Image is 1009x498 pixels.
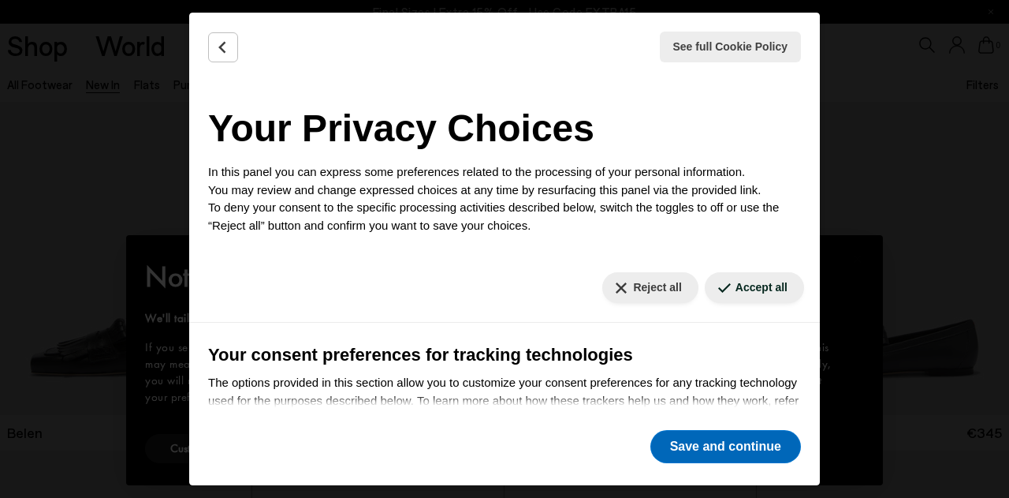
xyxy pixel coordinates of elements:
h3: Your consent preferences for tracking technologies [208,342,801,368]
button: Back [208,32,238,62]
button: Accept all [705,272,804,303]
p: In this panel you can express some preferences related to the processing of your personal informa... [208,163,801,234]
p: The options provided in this section allow you to customize your consent preferences for any trac... [208,374,801,445]
button: Save and continue [650,430,801,463]
h2: Your Privacy Choices [208,100,801,157]
span: See full Cookie Policy [673,39,788,55]
button: See full Cookie Policy [660,32,802,62]
button: Reject all [602,272,698,303]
